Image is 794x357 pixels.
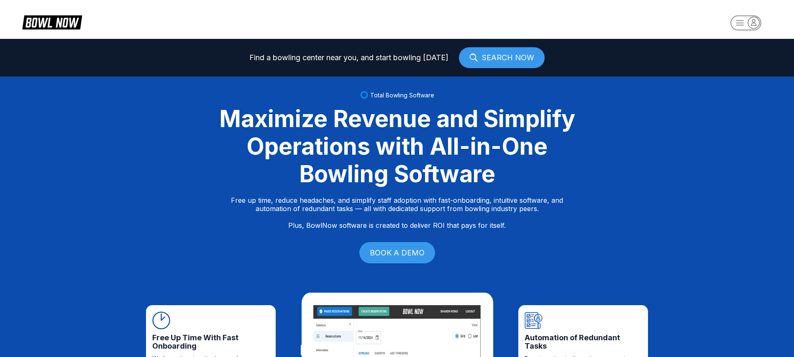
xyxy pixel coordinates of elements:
[459,47,545,68] a: SEARCH NOW
[152,334,269,350] span: Free Up Time With Fast Onboarding
[231,196,563,229] p: Free up time, reduce headaches, and simplify staff adoption with fast-onboarding, intuitive softw...
[209,105,585,188] div: Maximize Revenue and Simplify Operations with All-in-One Bowling Software
[370,92,434,99] span: Total Bowling Software
[525,334,642,350] span: Automation of Redundant Tasks
[359,242,435,263] a: BOOK A DEMO
[249,54,448,62] span: Find a bowling center near you, and start bowling [DATE]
